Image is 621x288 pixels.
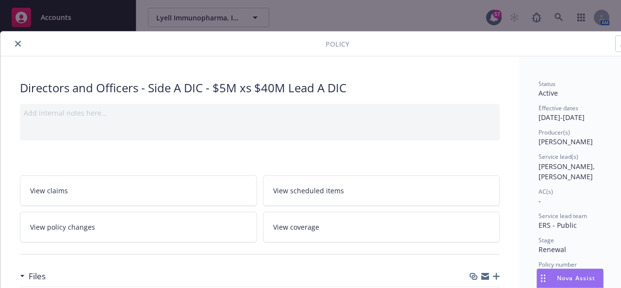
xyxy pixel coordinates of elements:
button: close [12,38,24,50]
span: View claims [30,186,68,196]
span: Effective dates [539,104,578,112]
span: [PERSON_NAME] [539,137,593,146]
a: View scheduled items [263,175,500,206]
span: [PERSON_NAME], [PERSON_NAME] [539,162,597,181]
div: Directors and Officers - Side A DIC - $5M xs $40M Lead A DIC [20,80,500,96]
span: View scheduled items [273,186,344,196]
span: Service lead team [539,212,587,220]
span: ERS - Public [539,220,577,230]
div: Drag to move [537,269,549,288]
span: Renewal [539,245,566,254]
span: AC(s) [539,187,553,196]
span: Policy [326,39,349,49]
a: View coverage [263,212,500,242]
span: - [539,196,541,205]
a: View policy changes [20,212,257,242]
button: Nova Assist [537,269,604,288]
span: Stage [539,236,554,244]
span: View coverage [273,222,319,232]
span: Active [539,88,558,98]
a: View claims [20,175,257,206]
span: Policy number [539,260,577,269]
h3: Files [29,270,46,283]
span: Status [539,80,556,88]
div: Add internal notes here... [24,108,496,118]
span: View policy changes [30,222,95,232]
div: Files [20,270,46,283]
span: Service lead(s) [539,152,578,161]
span: Producer(s) [539,128,570,136]
span: Nova Assist [557,274,595,282]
